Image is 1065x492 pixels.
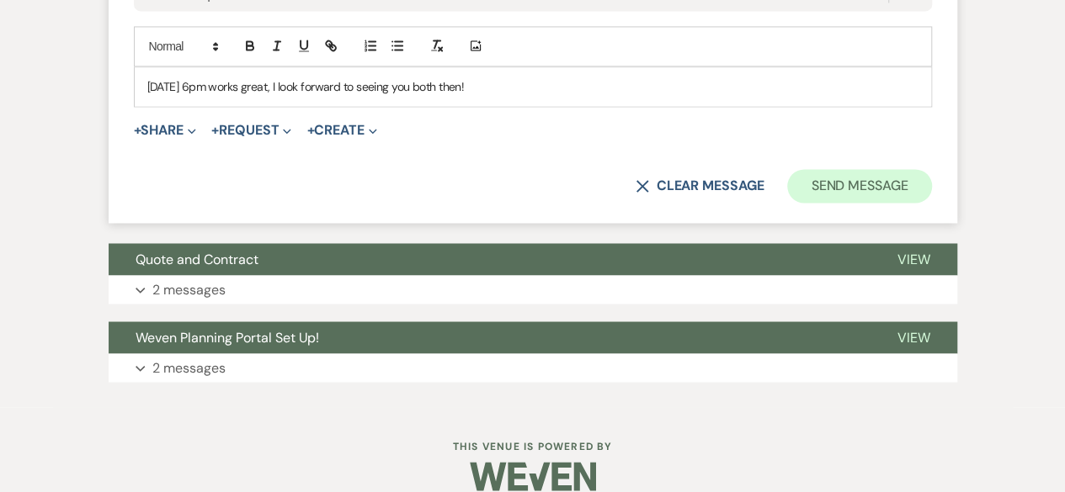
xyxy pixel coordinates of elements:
[636,179,764,193] button: Clear message
[306,124,376,137] button: Create
[109,353,957,382] button: 2 messages
[211,124,291,137] button: Request
[136,328,319,346] span: Weven Planning Portal Set Up!
[152,357,226,378] p: 2 messages
[871,243,957,275] button: View
[134,124,197,137] button: Share
[871,321,957,353] button: View
[134,124,141,137] span: +
[147,77,919,96] p: [DATE] 6pm works great, I look forward to seeing you both then!
[787,169,931,203] button: Send Message
[152,278,226,300] p: 2 messages
[306,124,314,137] span: +
[897,328,930,346] span: View
[136,250,258,267] span: Quote and Contract
[897,250,930,267] span: View
[109,275,957,304] button: 2 messages
[109,243,871,275] button: Quote and Contract
[109,321,871,353] button: Weven Planning Portal Set Up!
[211,124,219,137] span: +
